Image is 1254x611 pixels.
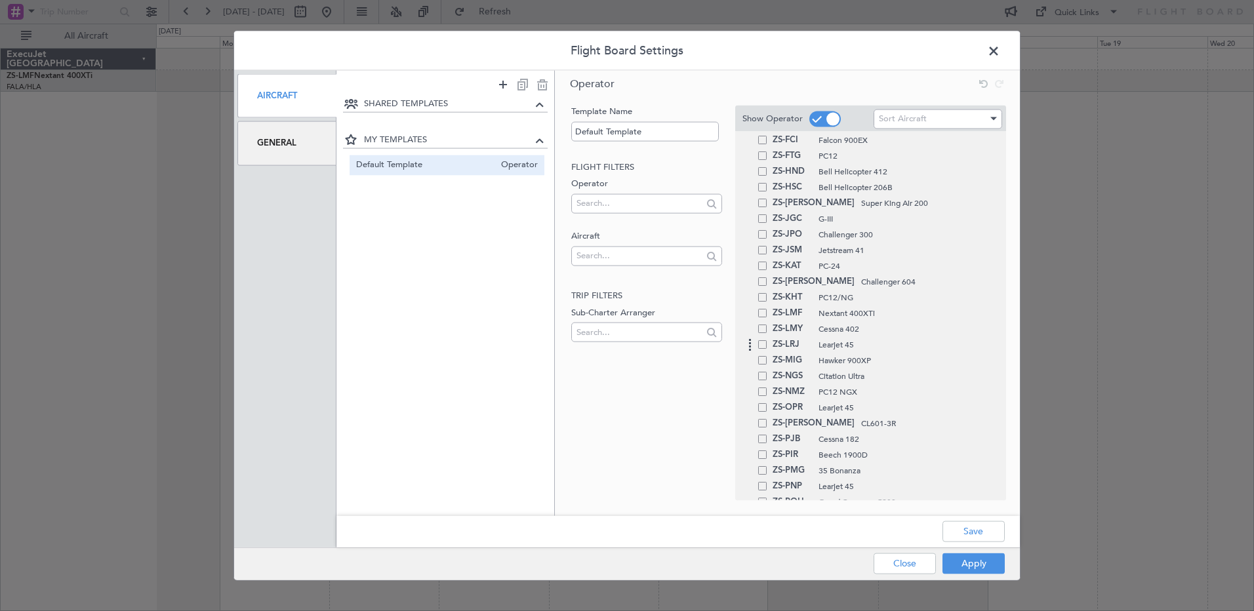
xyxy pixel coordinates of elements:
[819,134,999,146] span: Falcon 900EX
[773,416,855,431] span: ZS-[PERSON_NAME]
[861,418,999,429] span: CL601-3R
[773,258,812,274] span: ZS-KAT
[773,274,855,290] span: ZS-[PERSON_NAME]
[819,433,999,445] span: Cessna 182
[819,465,999,477] span: 35 Bonanza
[571,161,721,174] h2: Flight filters
[364,133,533,146] span: MY TEMPLATES
[237,121,336,165] div: General
[571,290,721,303] h2: Trip filters
[773,243,812,258] span: ZS-JSM
[773,132,812,148] span: ZS-FCI
[819,402,999,414] span: Learjet 45
[861,276,999,288] span: Challenger 604
[819,166,999,178] span: Bell Helicopter 412
[874,553,936,574] button: Close
[819,213,999,225] span: G-III
[879,113,927,125] span: Sort Aircraft
[942,553,1005,574] button: Apply
[773,321,812,337] span: ZS-LMY
[570,77,615,91] span: Operator
[571,306,721,319] label: Sub-Charter Arranger
[773,368,812,384] span: ZS-NGS
[819,150,999,162] span: PC12
[773,384,812,400] span: ZS-NMZ
[576,322,702,342] input: Search...
[773,180,812,195] span: ZS-HSC
[773,494,812,510] span: ZS-POH
[819,323,999,335] span: Cessna 402
[742,112,803,125] label: Show Operator
[819,307,999,319] span: Nextant 400XTi
[819,449,999,461] span: Beech 1900D
[773,400,812,416] span: ZS-OPR
[773,148,812,164] span: ZS-FTG
[861,197,999,209] span: Super King Air 200
[364,98,533,111] span: SHARED TEMPLATES
[819,386,999,398] span: PC12 NGX
[819,292,999,304] span: PC12/NG
[571,230,721,243] label: Aircraft
[773,337,812,353] span: ZS-LRJ
[576,193,702,213] input: Search...
[819,370,999,382] span: Citation Ultra
[773,227,812,243] span: ZS-JPO
[819,496,999,508] span: Grand Caravan - C208
[819,182,999,193] span: Bell Helicopter 206B
[234,31,1020,71] header: Flight Board Settings
[773,211,812,227] span: ZS-JGC
[773,479,812,494] span: ZS-PNP
[571,178,721,191] label: Operator
[237,74,336,118] div: Aircraft
[576,246,702,266] input: Search...
[356,158,495,172] span: Default Template
[819,481,999,492] span: Learjet 45
[773,164,812,180] span: ZS-HND
[773,463,812,479] span: ZS-PMG
[773,447,812,463] span: ZS-PIR
[495,158,538,172] span: Operator
[942,521,1005,542] button: Save
[819,229,999,241] span: Challenger 300
[773,353,812,368] span: ZS-MIG
[773,195,855,211] span: ZS-[PERSON_NAME]
[773,290,812,305] span: ZS-KHT
[819,355,999,366] span: Hawker 900XP
[773,431,812,447] span: ZS-PJB
[819,245,999,256] span: Jetstream 41
[819,339,999,351] span: Learjet 45
[773,305,812,321] span: ZS-LMF
[571,106,721,119] label: Template Name
[819,260,999,272] span: PC-24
